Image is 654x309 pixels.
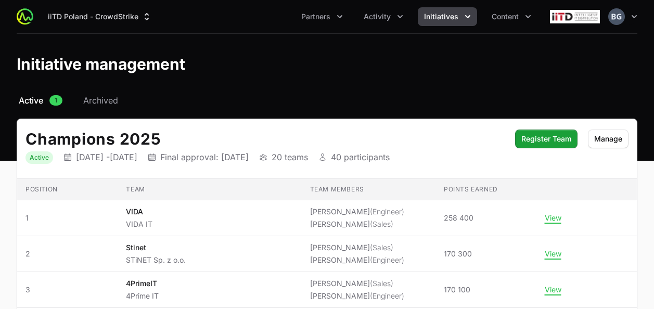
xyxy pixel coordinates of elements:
li: [PERSON_NAME] [310,207,404,217]
h2: Champions 2025 [25,130,505,148]
button: View [545,249,561,259]
li: [PERSON_NAME] [310,255,404,265]
div: Content menu [485,7,537,26]
span: (Sales) [370,220,393,228]
span: 3 [25,285,109,295]
button: Content [485,7,537,26]
span: (Engineer) [370,207,404,216]
button: Manage [588,130,629,148]
p: 40 participants [331,152,390,162]
p: [DATE] - [DATE] [76,152,137,162]
a: Active1 [17,94,65,107]
p: 20 teams [272,152,308,162]
a: Archived [81,94,120,107]
img: ActivitySource [17,8,33,25]
span: 1 [49,95,62,106]
span: Activity [364,11,391,22]
div: Activity menu [357,7,409,26]
span: (Sales) [370,279,393,288]
p: STiNET Sp. z o.o. [126,255,186,265]
div: Main navigation [33,7,537,26]
th: Team members [302,179,436,200]
span: Archived [83,94,118,107]
button: View [545,285,561,294]
th: Points earned [435,179,536,200]
span: Register Team [521,133,571,145]
span: 1 [25,213,109,223]
h1: Initiative management [17,55,185,73]
span: Active [19,94,43,107]
span: (Engineer) [370,291,404,300]
p: VIDA [126,207,152,217]
p: Final approval: [DATE] [160,152,249,162]
img: Bartosz Galoch [608,8,625,25]
button: Register Team [515,130,578,148]
button: iiTD Poland - CrowdStrike [42,7,158,26]
th: Team [118,179,301,200]
span: 170 300 [444,249,472,259]
span: 258 400 [444,213,473,223]
div: Supplier switch menu [42,7,158,26]
span: 2 [25,249,109,259]
nav: Initiative activity log navigation [17,94,637,107]
span: Partners [301,11,330,22]
img: iiTD Poland [550,6,600,27]
li: [PERSON_NAME] [310,242,404,253]
button: Partners [295,7,349,26]
li: [PERSON_NAME] [310,278,404,289]
p: VIDA IT [126,219,152,229]
li: [PERSON_NAME] [310,291,404,301]
button: View [545,213,561,223]
button: Activity [357,7,409,26]
p: 4Prime IT [126,291,159,301]
div: Partners menu [295,7,349,26]
span: Manage [594,133,622,145]
span: Content [492,11,519,22]
th: Position [17,179,118,200]
p: Stinet [126,242,186,253]
li: [PERSON_NAME] [310,219,404,229]
span: (Sales) [370,243,393,252]
p: 4PrimeIT [126,278,159,289]
span: 170 100 [444,285,470,295]
span: Initiatives [424,11,458,22]
div: Initiatives menu [418,7,477,26]
button: Initiatives [418,7,477,26]
span: (Engineer) [370,255,404,264]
